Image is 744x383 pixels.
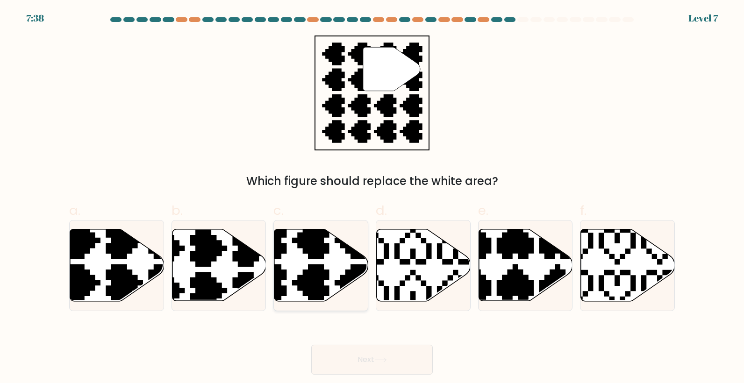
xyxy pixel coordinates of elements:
span: b. [172,201,183,220]
span: a. [69,201,80,220]
g: " [363,47,420,91]
button: Next [311,345,433,375]
span: c. [273,201,284,220]
span: d. [376,201,387,220]
span: f. [580,201,587,220]
div: Level 7 [688,11,718,25]
div: 7:38 [26,11,44,25]
span: e. [478,201,488,220]
div: Which figure should replace the white area? [75,173,669,190]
